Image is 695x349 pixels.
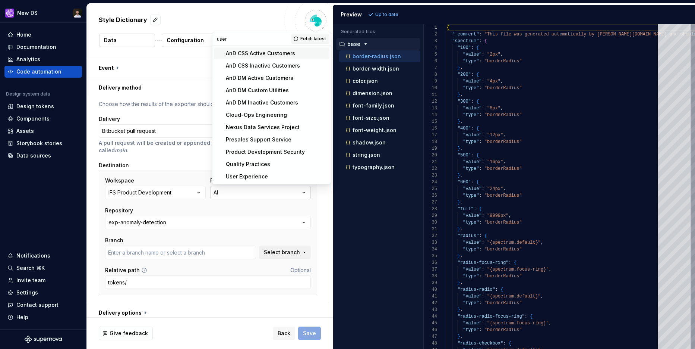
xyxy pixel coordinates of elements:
span: { [476,72,479,77]
span: : [479,139,481,144]
span: } [458,253,460,259]
a: Assets [4,125,82,137]
label: Delivery [99,115,120,123]
span: "200" [458,72,471,77]
span: : [481,106,484,111]
span: "full" [458,206,474,212]
div: 39 [424,280,437,286]
div: 33 [424,239,437,246]
div: 20 [424,152,437,159]
span: "100" [458,45,471,50]
span: , [460,65,463,71]
div: Help [16,314,28,321]
a: Design tokens [4,100,82,112]
span: { [484,233,487,239]
span: : [481,79,484,84]
div: 28 [424,206,437,212]
span: , [541,294,543,299]
div: Contact support [16,301,59,309]
button: Data [99,34,155,47]
a: Data sources [4,150,82,162]
span: : [471,126,474,131]
i: main [115,147,127,153]
span: , [541,240,543,245]
div: Design tokens [16,103,54,110]
div: 44 [424,313,437,320]
div: 5 [424,51,437,58]
div: AnD DM Active Customers [226,74,293,82]
span: "value" [463,240,481,245]
span: "type" [463,59,479,64]
span: "value" [463,321,481,326]
div: 41 [424,293,437,300]
span: : [471,45,474,50]
p: dimension.json [353,90,392,96]
span: Optional [290,267,311,273]
button: exp-anomaly-detection [105,216,311,229]
span: Fetch latest [300,36,326,42]
button: font-size.json [339,114,420,122]
span: "spectrum" [452,38,479,44]
label: Relative path [105,267,140,274]
span: "borderRadius" [484,85,522,91]
div: 42 [424,300,437,306]
button: typography.json [339,163,420,171]
a: Documentation [4,41,82,53]
p: typography.json [353,164,395,170]
svg: Supernova Logo [25,336,62,343]
button: Give feedback [99,327,153,340]
div: 13 [424,105,437,112]
p: base [347,41,360,47]
span: "type" [463,166,479,171]
span: : [481,52,484,57]
span: { [476,126,479,131]
span: "borderRadius" [484,166,522,171]
span: } [458,307,460,312]
div: Presales Support Service [226,136,291,143]
span: , [460,227,463,232]
span: "400" [458,126,471,131]
div: 32 [424,233,437,239]
div: Settings [16,289,38,296]
span: } [458,119,460,124]
div: Components [16,115,50,122]
span: { [476,45,479,50]
span: { [484,38,487,44]
span: "2px" [487,52,500,57]
label: Repository [105,207,133,214]
span: { [479,206,481,212]
div: 23 [424,172,437,179]
div: 46 [424,327,437,333]
span: "borderRadius" [484,247,522,252]
label: Branch [105,237,123,244]
span: "borderRadius" [484,220,522,225]
div: 31 [424,226,437,233]
span: "{spectrum.focus-ring}" [487,321,549,326]
span: "radius-checkbox" [458,341,503,346]
span: } [458,227,460,232]
div: 26 [424,192,437,199]
div: 19 [424,145,437,152]
div: 6 [424,58,437,65]
div: Search ⌘K [16,264,45,272]
button: base [336,40,420,48]
p: shadow.json [353,140,386,146]
a: Invite team [4,274,82,286]
div: 48 [424,340,437,347]
p: A pull request will be created or appended when this pipeline runs on a branch called . [99,139,317,154]
div: 3 [424,38,437,44]
span: "{spectrum.default}" [487,240,541,245]
span: , [503,159,506,165]
div: 22 [424,165,437,172]
span: : [471,99,474,104]
div: Assets [16,127,34,135]
div: 17 [424,132,437,138]
p: Style Dictionary [99,15,147,24]
span: "radius-focus-ring" [458,260,509,265]
p: font-family.json [353,103,394,109]
span: , [549,321,551,326]
span: "type" [463,112,479,118]
div: AnD DM Custom Utilities [226,87,289,94]
img: Tomas [73,9,82,18]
